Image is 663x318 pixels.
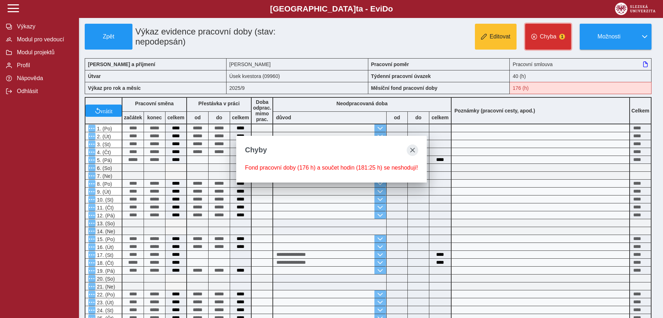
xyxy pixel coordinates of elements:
[95,134,111,139] span: 2. (Út)
[144,115,165,120] b: konec
[88,275,95,282] button: Menu
[95,197,113,203] span: 10. (St)
[95,284,115,290] span: 21. (Ne)
[95,252,113,258] span: 17. (St)
[95,181,112,187] span: 8. (Po)
[95,221,115,226] span: 13. (So)
[88,235,95,243] button: Menu
[407,144,418,156] button: close
[95,236,115,242] span: 15. (Po)
[135,101,173,106] b: Pracovní směna
[15,88,73,95] span: Odhlásit
[95,260,114,266] span: 18. (Čt)
[88,148,95,156] button: Menu
[15,36,73,43] span: Modul pro vedoucí
[371,85,438,91] b: Měsíční fond pracovní doby
[88,196,95,203] button: Menu
[88,204,95,211] button: Menu
[95,189,111,195] span: 9. (Út)
[88,299,95,306] button: Menu
[88,307,95,314] button: Menu
[371,61,409,67] b: Pracovní poměr
[95,292,115,298] span: 22. (Po)
[510,58,652,70] div: Pracovní smlouva
[336,101,387,106] b: Neodpracovaná doba
[95,126,112,132] span: 1. (Po)
[490,33,510,40] span: Editovat
[88,140,95,148] button: Menu
[408,115,429,120] b: do
[88,188,95,195] button: Menu
[227,82,368,94] div: 2025/9
[88,283,95,290] button: Menu
[88,156,95,163] button: Menu
[95,244,114,250] span: 16. (Út)
[88,133,95,140] button: Menu
[85,24,132,50] button: Zpět
[95,300,114,305] span: 23. (Út)
[187,115,208,120] b: od
[227,70,368,82] div: Úsek kvestora (09960)
[88,61,155,67] b: [PERSON_NAME] a příjmení
[388,4,393,13] span: o
[209,115,230,120] b: do
[276,115,291,120] b: důvod
[95,149,111,155] span: 4. (Čt)
[132,24,323,50] h1: Výkaz evidence pracovní doby (stav: nepodepsán)
[88,73,101,79] b: Útvar
[230,115,251,120] b: celkem
[475,24,517,50] button: Editovat
[253,99,271,122] b: Doba odprac. mimo prac.
[22,4,641,14] b: [GEOGRAPHIC_DATA] a - Evi
[95,268,115,274] span: 19. (Pá)
[88,212,95,219] button: Menu
[356,4,358,13] span: t
[631,108,649,114] b: Celkem
[165,115,186,120] b: celkem
[580,24,638,50] button: Možnosti
[88,227,95,235] button: Menu
[95,157,112,163] span: 5. (Pá)
[88,243,95,250] button: Menu
[88,85,141,91] b: Výkaz pro rok a měsíc
[88,164,95,171] button: Menu
[95,276,115,282] span: 20. (So)
[15,49,73,56] span: Modul projektů
[88,180,95,187] button: Menu
[387,115,407,120] b: od
[95,308,113,313] span: 24. (St)
[15,75,73,82] span: Nápověda
[615,3,655,15] img: logo_web_su.png
[88,220,95,227] button: Menu
[510,82,652,94] div: Fond pracovní doby (176 h) a součet hodin (181:25 h) se neshodují!
[382,4,388,13] span: D
[88,172,95,179] button: Menu
[371,73,431,79] b: Týdenní pracovní úvazek
[85,105,122,117] button: vrátit
[88,125,95,132] button: Menu
[95,142,111,147] span: 3. (St)
[245,165,418,171] div: Fond pracovní doby (176 h) a součet hodin (181:25 h) se neshodují!
[510,70,652,82] div: 40 (h)
[95,173,112,179] span: 7. (Ne)
[525,24,571,50] button: Chyba1
[429,115,451,120] b: celkem
[95,165,112,171] span: 6. (So)
[245,146,267,154] span: Chyby
[95,229,115,234] span: 14. (Ne)
[540,33,556,40] span: Chyba
[88,33,129,40] span: Zpět
[122,115,144,120] b: začátek
[95,213,115,218] span: 12. (Pá)
[15,62,73,69] span: Profil
[88,267,95,274] button: Menu
[101,108,113,114] span: vrátit
[227,58,368,70] div: [PERSON_NAME]
[88,259,95,266] button: Menu
[586,33,632,40] span: Možnosti
[15,23,73,30] span: Výkazy
[559,34,565,40] span: 1
[88,251,95,258] button: Menu
[198,101,239,106] b: Přestávka v práci
[88,291,95,298] button: Menu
